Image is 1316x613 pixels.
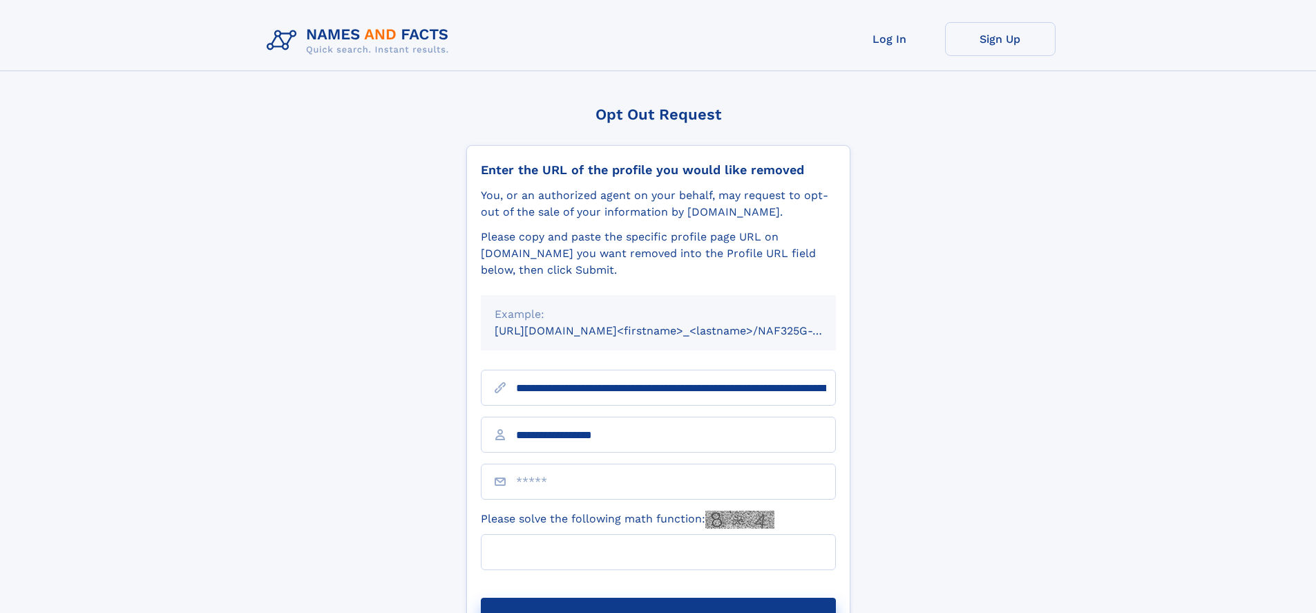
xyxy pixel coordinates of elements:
[481,511,774,529] label: Please solve the following math function:
[481,162,836,178] div: Enter the URL of the profile you would like removed
[495,306,822,323] div: Example:
[835,22,945,56] a: Log In
[945,22,1056,56] a: Sign Up
[481,187,836,220] div: You, or an authorized agent on your behalf, may request to opt-out of the sale of your informatio...
[495,324,862,337] small: [URL][DOMAIN_NAME]<firstname>_<lastname>/NAF325G-xxxxxxxx
[481,229,836,279] div: Please copy and paste the specific profile page URL on [DOMAIN_NAME] you want removed into the Pr...
[466,106,850,123] div: Opt Out Request
[261,22,460,59] img: Logo Names and Facts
